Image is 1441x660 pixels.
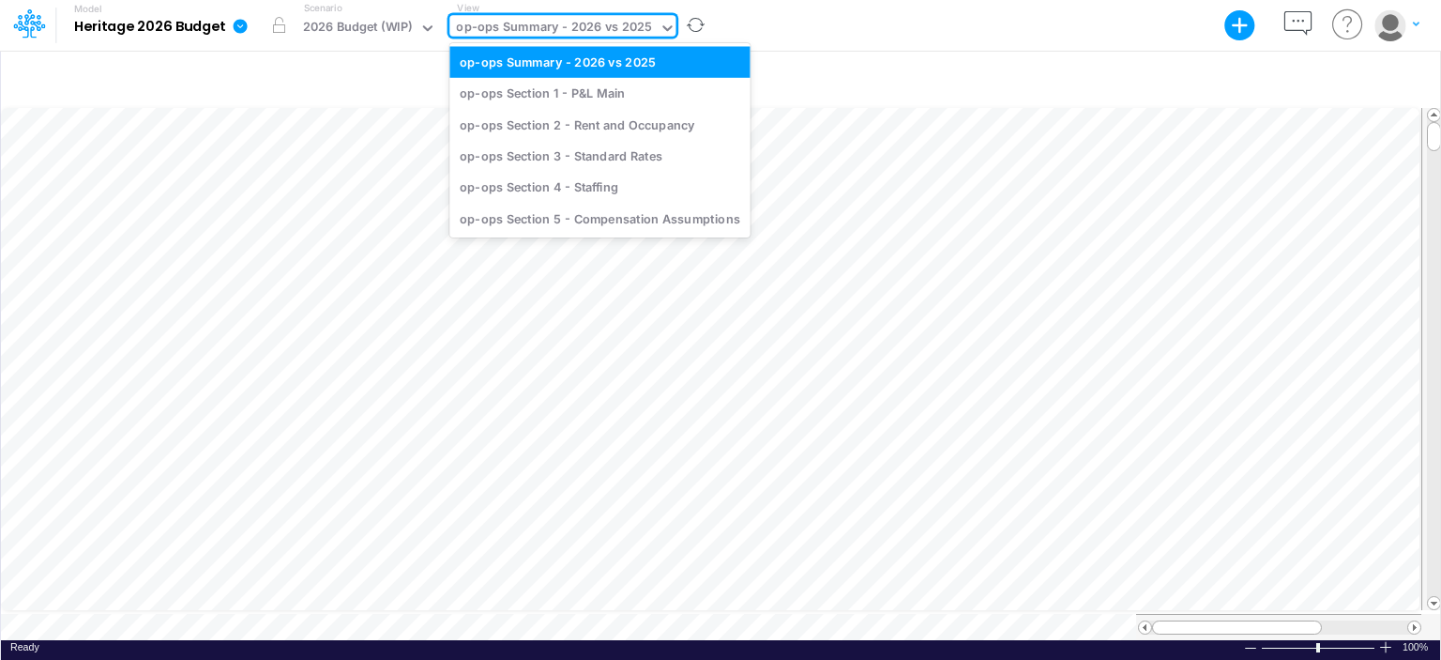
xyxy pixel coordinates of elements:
label: View [457,1,478,15]
div: 2026 Budget (WIP) [303,18,413,39]
label: Model [74,4,102,15]
div: op-ops Summary - 2026 vs 2025 [449,46,750,77]
div: op-ops Section 1 - P&L Main [449,78,750,109]
div: op-ops Section 5 - Compensation Assumptions [449,203,750,234]
span: 100% [1403,640,1431,654]
div: Zoom Out [1243,641,1258,655]
label: Scenario [304,1,342,15]
div: Zoom [1261,640,1378,654]
div: In Ready mode [10,640,39,654]
b: Heritage 2026 Budget [74,19,225,36]
div: op-ops Section 2 - Rent and Occupancy [449,109,750,140]
div: Zoom In [1378,640,1393,654]
div: op-ops Summary - 2026 vs 2025 [456,18,652,39]
span: Ready [10,641,39,652]
div: op-ops Section 3 - Standard Rates [449,140,750,171]
div: Zoom level [1403,640,1431,654]
div: op-ops Section 4 - Staffing [449,172,750,203]
div: Zoom [1316,643,1320,652]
